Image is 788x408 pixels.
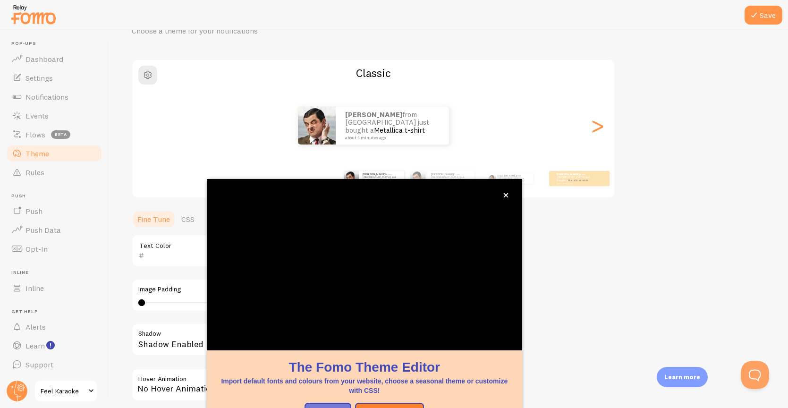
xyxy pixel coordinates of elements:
a: Rules [6,163,103,182]
a: Metallica t-shirt [507,179,523,182]
div: Next slide [592,92,603,160]
a: Metallica t-shirt [568,178,588,182]
small: about 4 minutes ago [557,182,593,184]
strong: [PERSON_NAME] [363,172,385,176]
a: Notifications [6,87,103,106]
small: about 4 minutes ago [345,136,437,140]
strong: [PERSON_NAME] [431,172,454,176]
span: Inline [11,270,103,276]
label: Image Padding [138,285,408,294]
strong: [PERSON_NAME] [345,110,402,119]
img: Fomo [410,171,425,186]
span: Pop-ups [11,41,103,47]
span: Push Data [25,225,61,235]
span: Opt-In [25,244,48,254]
a: Inline [6,279,103,297]
button: close, [501,190,511,200]
span: Alerts [25,322,46,331]
p: from [GEOGRAPHIC_DATA] just bought a [345,111,440,140]
span: Learn [25,341,45,350]
strong: [PERSON_NAME] [498,174,517,177]
div: Learn more [657,367,708,387]
a: Flows beta [6,125,103,144]
strong: [PERSON_NAME] [557,172,579,176]
span: Feel Karaoke [41,385,85,397]
span: Dashboard [25,54,63,64]
img: Fomo [298,107,336,144]
span: Get Help [11,309,103,315]
span: Inline [25,283,44,293]
img: fomo-relay-logo-orange.svg [10,2,57,26]
span: Settings [25,73,53,83]
span: Support [25,360,53,369]
a: Push Data [6,221,103,239]
div: No Hover Animation [132,368,415,401]
p: from [GEOGRAPHIC_DATA] just bought a [431,172,471,184]
a: Dashboard [6,50,103,68]
svg: <p>Watch New Feature Tutorials!</p> [46,341,55,349]
span: beta [51,130,70,139]
h2: Classic [133,66,614,80]
a: Events [6,106,103,125]
h1: The Fomo Theme Editor [218,358,511,376]
p: from [GEOGRAPHIC_DATA] just bought a [498,173,529,184]
a: Metallica t-shirt [374,126,425,135]
a: Feel Karaoke [34,380,98,402]
p: from [GEOGRAPHIC_DATA] just bought a [557,172,594,184]
span: Events [25,111,49,120]
span: Push [25,206,42,216]
iframe: Help Scout Beacon - Open [741,361,769,389]
div: Shadow Enabled [132,323,415,357]
span: Notifications [25,92,68,102]
span: Flows [25,130,45,139]
span: Rules [25,168,44,177]
img: Fomo [344,171,359,186]
p: Learn more [664,373,700,382]
span: Push [11,193,103,199]
a: Learn [6,336,103,355]
a: Settings [6,68,103,87]
a: CSS [176,210,200,229]
a: Opt-In [6,239,103,258]
a: Support [6,355,103,374]
p: Import default fonts and colours from your website, choose a seasonal theme or customize with CSS! [218,376,511,395]
p: Choose a theme for your notifications [132,25,358,36]
a: Theme [6,144,103,163]
a: Metallica t-shirt [374,178,394,182]
a: Fine Tune [132,210,176,229]
span: Theme [25,149,49,158]
img: Fomo [488,175,496,182]
p: from [GEOGRAPHIC_DATA] just bought a [363,172,400,184]
a: Metallica t-shirt [442,178,463,182]
a: Push [6,202,103,221]
a: Alerts [6,317,103,336]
